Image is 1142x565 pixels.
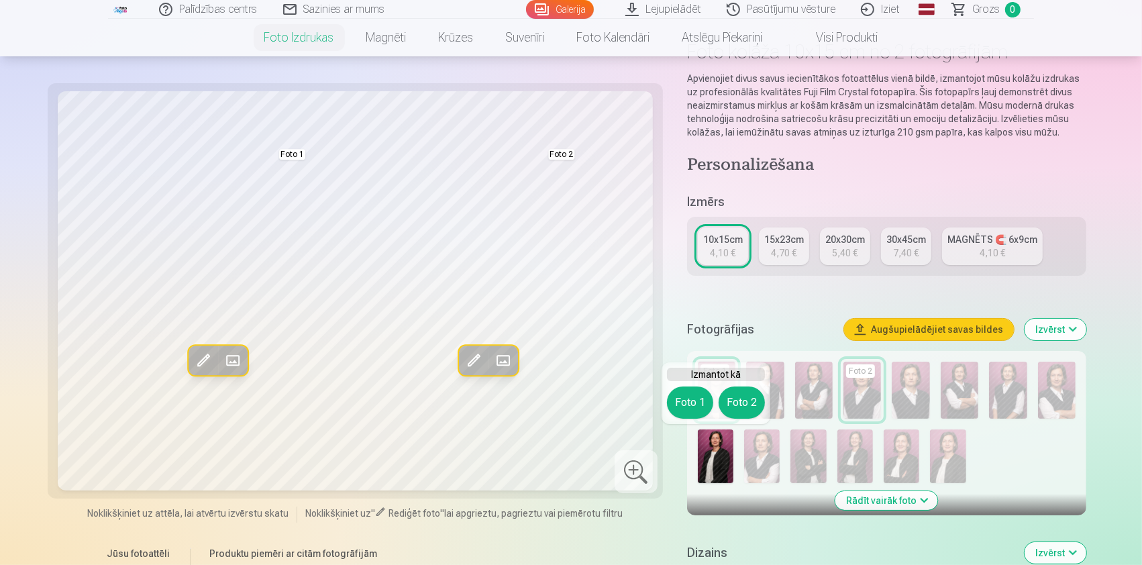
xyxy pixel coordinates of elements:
[490,19,561,56] a: Suvenīri
[980,246,1005,260] div: 4,10 €
[844,319,1014,340] button: Augšupielādējiet savas bildes
[444,508,623,519] span: lai apgrieztu, pagrieztu vai piemērotu filtru
[825,233,865,246] div: 20x30cm
[886,233,926,246] div: 30x45cm
[350,19,423,56] a: Magnēti
[719,387,765,419] button: Foto 2
[561,19,666,56] a: Foto kalendāri
[835,491,938,510] button: Rādīt vairāk foto
[666,19,779,56] a: Atslēgu piekariņi
[687,193,1086,211] h5: Izmērs
[305,508,371,519] span: Noklikšķiniet uz
[687,320,833,339] h5: Fotogrāfijas
[703,233,743,246] div: 10x15cm
[423,19,490,56] a: Krūzes
[667,387,713,419] button: Foto 1
[947,233,1037,246] div: MAGNĒTS 🧲 6x9cm
[1025,319,1086,340] button: Izvērst
[710,246,735,260] div: 4,10 €
[113,5,128,13] img: /fa1
[779,19,894,56] a: Visi produkti
[764,233,804,246] div: 15x23cm
[972,1,1000,17] span: Grozs
[87,507,289,520] span: Noklikšķiniet uz attēla, lai atvērtu izvērstu skatu
[371,508,375,519] span: "
[687,155,1086,176] h4: Personalizēšana
[698,227,748,265] a: 10x15cm4,10 €
[667,368,765,381] h6: Izmantot kā
[942,227,1043,265] a: MAGNĒTS 🧲 6x9cm4,10 €
[687,544,1014,562] h5: Dizains
[820,227,870,265] a: 20x30cm5,40 €
[388,508,440,519] span: Rediģēt foto
[204,547,604,560] h6: Produktu piemēri ar citām fotogrāfijām
[893,246,919,260] div: 7,40 €
[687,72,1086,139] p: Apvienojiet divus savus iecienītākos fotoattēlus vienā bildē, izmantojot mūsu kolāžu izdrukas uz ...
[759,227,809,265] a: 15x23cm4,70 €
[107,547,171,560] h6: Jūsu fotoattēli
[881,227,931,265] a: 30x45cm7,40 €
[1005,2,1021,17] span: 0
[248,19,350,56] a: Foto izdrukas
[771,246,796,260] div: 4,70 €
[832,246,858,260] div: 5,40 €
[1025,542,1086,564] button: Izvērst
[440,508,444,519] span: "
